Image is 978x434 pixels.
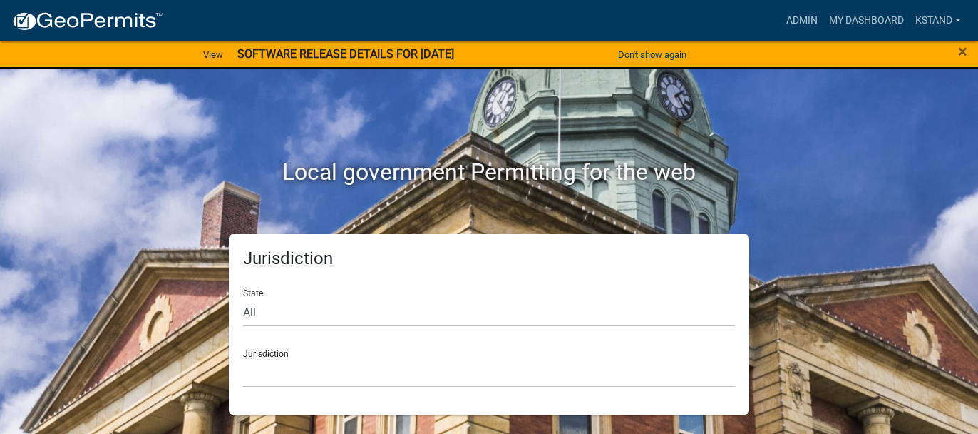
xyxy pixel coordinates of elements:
a: View [197,43,229,66]
span: × [958,41,967,61]
button: Close [958,43,967,60]
h2: Local government Permitting for the web [93,158,885,186]
a: Admin [781,7,823,34]
h5: Jurisdiction [243,248,735,269]
a: My Dashboard [823,7,910,34]
a: kstand [910,7,967,34]
strong: SOFTWARE RELEASE DETAILS FOR [DATE] [237,47,454,61]
button: Don't show again [612,43,692,66]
